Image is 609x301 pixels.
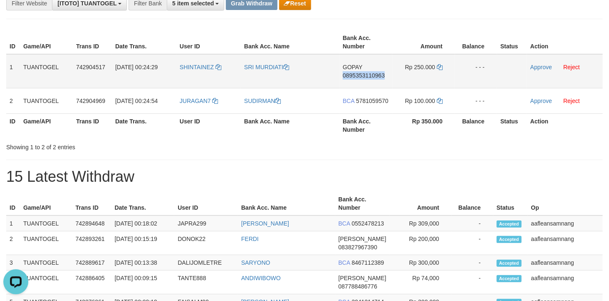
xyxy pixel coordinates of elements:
[111,255,175,271] td: [DATE] 00:13:38
[343,72,385,79] span: Copy 0895353110963 to clipboard
[111,192,175,216] th: Date Trans.
[339,30,392,54] th: Bank Acc. Number
[452,231,493,255] td: -
[352,259,384,266] span: Copy 8467112389 to clipboard
[390,231,452,255] td: Rp 200,000
[20,231,72,255] td: TUANTOGEL
[6,216,20,231] td: 1
[405,64,435,70] span: Rp 250.000
[176,113,241,137] th: User ID
[343,64,362,70] span: GOPAY
[455,88,497,113] td: - - -
[497,236,522,243] span: Accepted
[530,64,552,70] a: Approve
[6,140,248,151] div: Showing 1 to 2 of 2 entries
[497,275,522,282] span: Accepted
[527,30,603,54] th: Action
[528,231,603,255] td: aafleansamnang
[563,64,580,70] a: Reject
[392,30,455,54] th: Amount
[20,271,72,294] td: TUANTOGEL
[238,192,335,216] th: Bank Acc. Name
[20,88,73,113] td: TUANTOGEL
[174,255,238,271] td: DALIJOMLETRE
[339,113,392,137] th: Bank Acc. Number
[528,216,603,231] td: aafleansamnang
[452,271,493,294] td: -
[455,113,497,137] th: Balance
[452,216,493,231] td: -
[452,255,493,271] td: -
[176,30,241,54] th: User ID
[76,98,105,104] span: 742904969
[6,113,20,137] th: ID
[73,113,112,137] th: Trans ID
[497,260,522,267] span: Accepted
[528,192,603,216] th: Op
[20,113,73,137] th: Game/API
[115,98,158,104] span: [DATE] 00:24:54
[72,271,111,294] td: 742886405
[72,231,111,255] td: 742893261
[497,30,527,54] th: Status
[76,64,105,70] span: 742904517
[72,192,111,216] th: Trans ID
[20,30,73,54] th: Game/API
[241,220,289,227] a: [PERSON_NAME]
[392,113,455,137] th: Rp 350.000
[497,113,527,137] th: Status
[174,192,238,216] th: User ID
[241,259,270,266] a: SARYONO
[528,255,603,271] td: aafleansamnang
[343,98,354,104] span: BCA
[390,216,452,231] td: Rp 309,000
[352,220,384,227] span: Copy 0552478213 to clipboard
[73,30,112,54] th: Trans ID
[180,64,221,70] a: SHINTAINEZ
[20,192,72,216] th: Game/API
[20,255,72,271] td: TUANTOGEL
[339,236,386,242] span: [PERSON_NAME]
[6,192,20,216] th: ID
[180,98,218,104] a: JURAGAN7
[527,113,603,137] th: Action
[6,168,603,185] h1: 15 Latest Withdraw
[563,98,580,104] a: Reject
[241,236,259,242] a: FERDI
[174,231,238,255] td: DONOK22
[241,30,339,54] th: Bank Acc. Name
[390,192,452,216] th: Amount
[6,54,20,88] td: 1
[244,64,289,70] a: SRI MURDIATI
[72,216,111,231] td: 742894648
[455,30,497,54] th: Balance
[174,271,238,294] td: TANTE888
[174,216,238,231] td: JAPRA299
[20,216,72,231] td: TUANTOGEL
[241,275,281,281] a: ANDIWIBOWO
[180,64,214,70] span: SHINTAINEZ
[6,30,20,54] th: ID
[6,255,20,271] td: 3
[339,244,377,251] span: Copy 083827967390 to clipboard
[390,271,452,294] td: Rp 74,000
[335,192,390,216] th: Bank Acc. Number
[339,275,386,281] span: [PERSON_NAME]
[20,54,73,88] td: TUANTOGEL
[405,98,435,104] span: Rp 100.000
[72,255,111,271] td: 742889617
[339,220,350,227] span: BCA
[180,98,211,104] span: JURAGAN7
[111,271,175,294] td: [DATE] 00:09:15
[6,88,20,113] td: 2
[6,231,20,255] td: 2
[111,216,175,231] td: [DATE] 00:18:02
[111,231,175,255] td: [DATE] 00:15:19
[356,98,389,104] span: Copy 5781059570 to clipboard
[455,54,497,88] td: - - -
[339,283,377,290] span: Copy 087788486776 to clipboard
[115,64,158,70] span: [DATE] 00:24:29
[452,192,493,216] th: Balance
[244,98,281,104] a: SUDIRMAN
[241,113,339,137] th: Bank Acc. Name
